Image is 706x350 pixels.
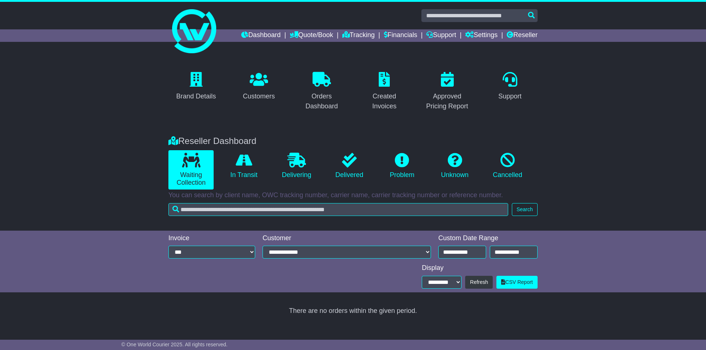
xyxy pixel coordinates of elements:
div: Display [422,264,538,272]
div: Created Invoices [361,91,407,111]
a: Quote/Book [290,29,333,42]
div: Custom Date Range [438,234,538,242]
button: Search [512,203,538,216]
a: Customers [238,69,279,104]
div: Customers [243,91,275,101]
button: Refresh [465,276,493,289]
div: Invoice [168,234,255,242]
a: Approved Pricing Report [420,69,475,114]
a: Problem [379,150,425,182]
div: Orders Dashboard [299,91,345,111]
a: Financials [384,29,417,42]
a: Delivered [327,150,372,182]
div: There are no orders within the given period. [168,307,538,315]
a: Tracking [342,29,375,42]
a: Support [426,29,456,42]
div: Approved Pricing Report [424,91,470,111]
a: Settings [465,29,498,42]
a: Unknown [432,150,477,182]
div: Reseller Dashboard [165,136,541,147]
span: © One World Courier 2025. All rights reserved. [121,342,228,347]
div: Customer [263,234,431,242]
a: In Transit [221,150,266,182]
div: Support [498,91,521,101]
a: Support [493,69,526,104]
a: Reseller [507,29,538,42]
div: Brand Details [176,91,216,101]
a: Created Invoices [357,69,412,114]
a: Dashboard [241,29,281,42]
a: Brand Details [171,69,221,104]
a: Delivering [274,150,319,182]
a: Waiting Collection [168,150,214,190]
a: CSV Report [496,276,538,289]
a: Cancelled [485,150,530,182]
p: You can search by client name, OWC tracking number, carrier name, carrier tracking number or refe... [168,191,538,199]
a: Orders Dashboard [294,69,349,114]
